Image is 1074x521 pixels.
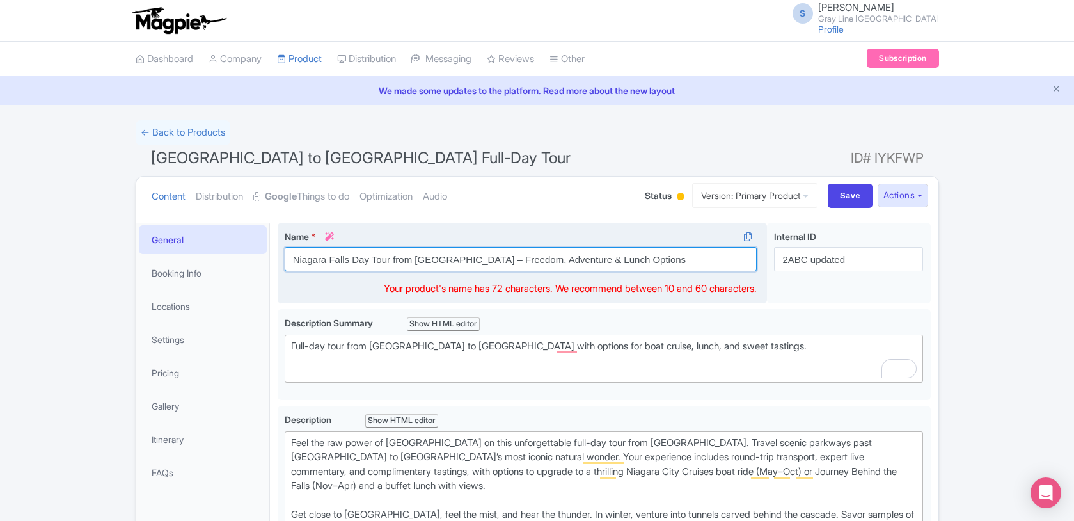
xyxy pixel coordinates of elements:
a: ← Back to Products [136,120,230,145]
a: Audio [423,177,447,217]
div: Show HTML editor [365,414,439,428]
a: Pricing [139,358,267,387]
trix-editor: To enrich screen reader interactions, please activate Accessibility in Grammarly extension settings [285,335,924,383]
img: logo-ab69f6fb50320c5b225c76a69d11143b.png [129,6,228,35]
a: Profile [818,24,844,35]
a: Booking Info [139,259,267,287]
div: Show HTML editor [407,317,480,331]
button: Actions [878,184,928,207]
a: Messaging [411,42,471,77]
span: Description Summary [285,317,375,328]
span: Description [285,414,333,425]
div: Your product's name has 72 characters. We recommend between 10 and 60 characters. [384,282,757,296]
span: Name [285,231,309,242]
a: Itinerary [139,425,267,454]
div: Open Intercom Messenger [1031,477,1061,508]
a: Distribution [196,177,243,217]
a: Company [209,42,262,77]
a: Locations [139,292,267,321]
div: Building [674,188,687,207]
small: Gray Line [GEOGRAPHIC_DATA] [818,15,939,23]
span: Status [645,189,672,202]
span: [PERSON_NAME] [818,1,894,13]
a: Dashboard [136,42,193,77]
div: Full-day tour from [GEOGRAPHIC_DATA] to [GEOGRAPHIC_DATA] with options for boat cruise, lunch, an... [291,339,917,368]
button: Close announcement [1052,83,1061,97]
a: Subscription [867,49,938,68]
a: Settings [139,325,267,354]
a: Optimization [359,177,413,217]
a: Other [549,42,585,77]
input: Save [828,184,873,208]
a: Distribution [337,42,396,77]
a: GoogleThings to do [253,177,349,217]
a: Product [277,42,322,77]
span: ID# IYKFWP [851,145,924,171]
a: FAQs [139,458,267,487]
a: S [PERSON_NAME] Gray Line [GEOGRAPHIC_DATA] [785,3,939,23]
span: [GEOGRAPHIC_DATA] to [GEOGRAPHIC_DATA] Full-Day Tour [151,148,571,167]
a: We made some updates to the platform. Read more about the new layout [8,84,1066,97]
a: Gallery [139,392,267,421]
a: Content [152,177,186,217]
a: Reviews [487,42,534,77]
span: S [793,3,813,24]
a: General [139,225,267,254]
span: Internal ID [774,231,816,242]
strong: Google [265,189,297,204]
a: Version: Primary Product [692,183,817,208]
